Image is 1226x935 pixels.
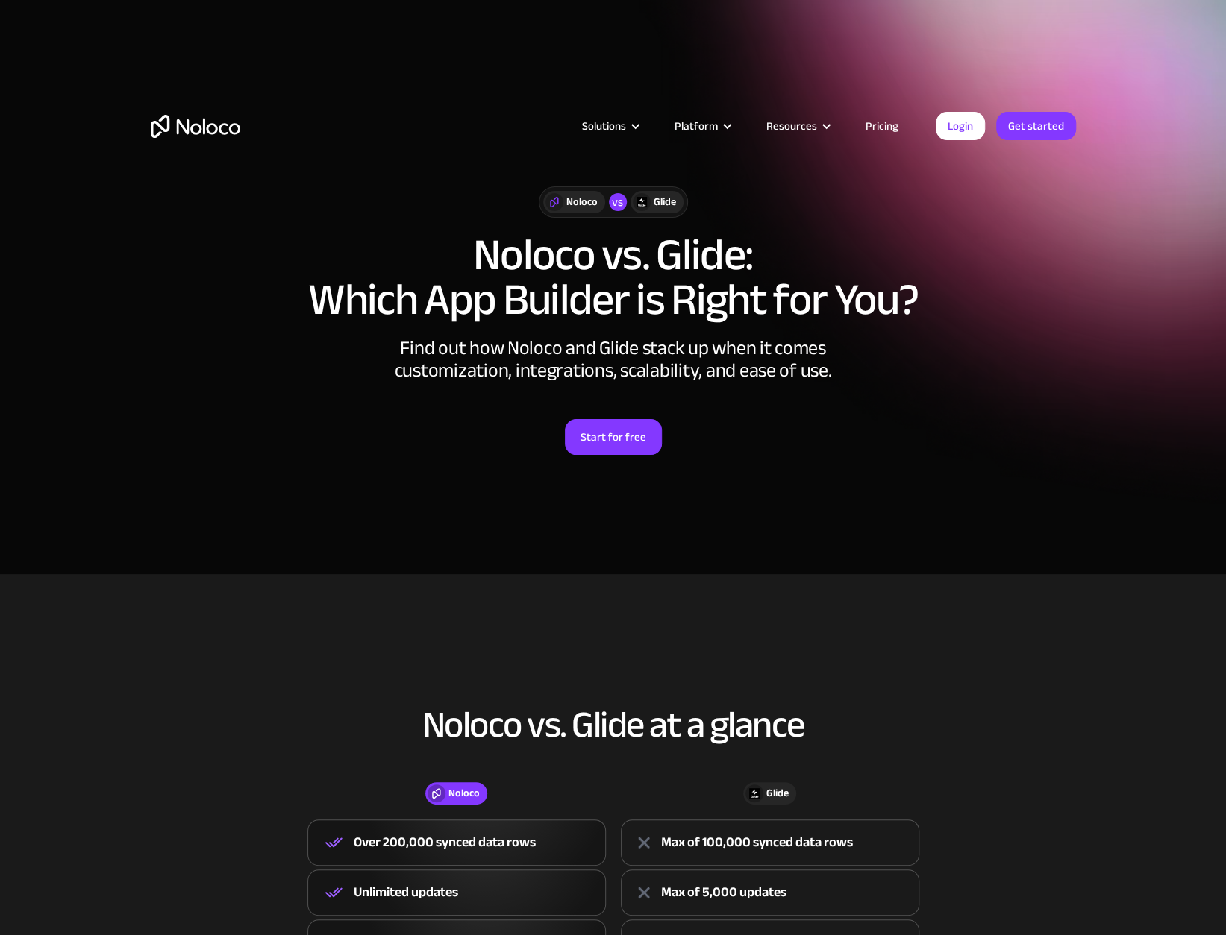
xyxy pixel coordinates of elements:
div: Resources [766,116,817,136]
div: Platform [675,116,718,136]
div: Glide [766,785,789,802]
div: Resources [748,116,847,136]
div: Platform [656,116,748,136]
a: Pricing [847,116,917,136]
div: Max of 100,000 synced data rows [661,831,853,854]
a: Login [936,112,985,140]
div: Glide [654,194,676,210]
div: Over 200,000 synced data rows [354,831,536,854]
div: Noloco [448,785,480,802]
div: Unlimited updates [354,881,458,904]
div: Find out how Noloco and Glide stack up when it comes customization, integrations, scalability, an... [390,337,837,382]
div: Max of 5,000 updates [661,881,786,904]
a: Get started [996,112,1076,140]
h1: Noloco vs. Glide: Which App Builder is Right for You? [151,233,1076,322]
div: Solutions [563,116,656,136]
div: Noloco [566,194,598,210]
a: home [151,115,240,138]
div: vs [609,193,627,211]
div: Solutions [582,116,626,136]
a: Start for free [565,419,662,455]
h2: Noloco vs. Glide at a glance [151,705,1076,745]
